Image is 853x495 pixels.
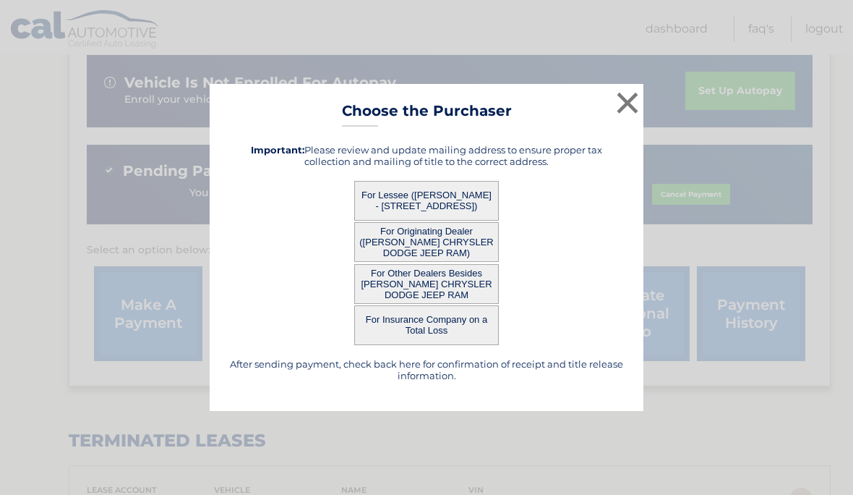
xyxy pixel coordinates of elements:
[251,144,304,156] strong: Important:
[613,88,642,117] button: ×
[354,305,499,345] button: For Insurance Company on a Total Loss
[354,222,499,262] button: For Originating Dealer ([PERSON_NAME] CHRYSLER DODGE JEEP RAM)
[228,358,625,381] h5: After sending payment, check back here for confirmation of receipt and title release information.
[354,181,499,221] button: For Lessee ([PERSON_NAME] - [STREET_ADDRESS])
[342,102,512,127] h3: Choose the Purchaser
[354,264,499,304] button: For Other Dealers Besides [PERSON_NAME] CHRYSLER DODGE JEEP RAM
[228,144,625,167] h5: Please review and update mailing address to ensure proper tax collection and mailing of title to ...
